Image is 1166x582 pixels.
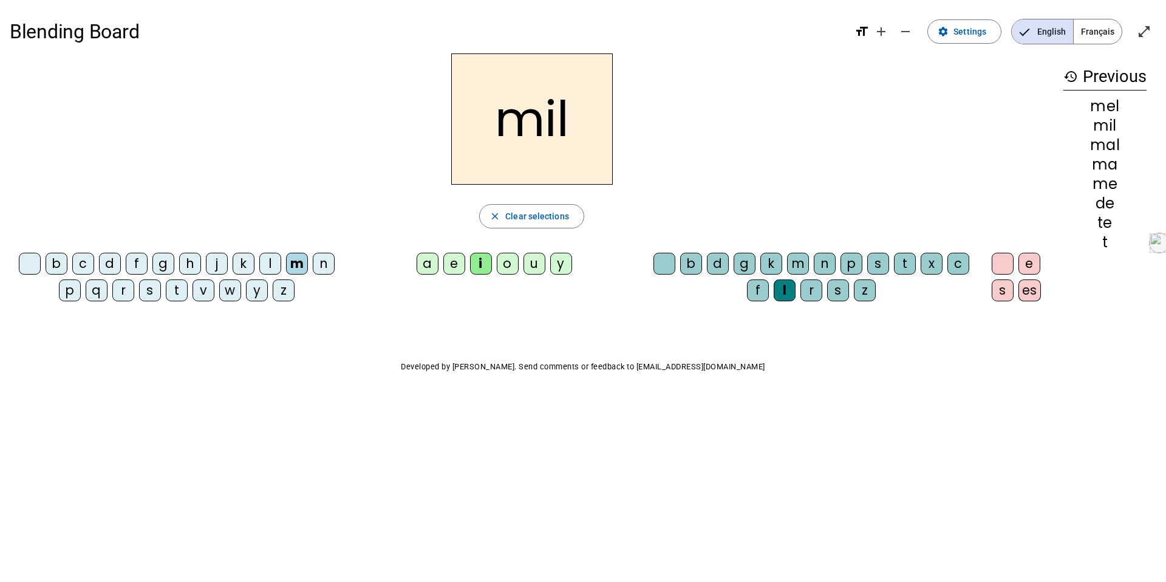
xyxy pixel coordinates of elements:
[1063,216,1147,230] div: te
[734,253,755,275] div: g
[126,253,148,275] div: f
[814,253,836,275] div: n
[874,24,888,39] mat-icon: add
[10,360,1156,374] p: Developed by [PERSON_NAME]. Send comments or feedback to [EMAIL_ADDRESS][DOMAIN_NAME]
[1011,19,1122,44] mat-button-toggle-group: Language selection
[72,253,94,275] div: c
[1063,235,1147,250] div: t
[1063,99,1147,114] div: mel
[827,279,849,301] div: s
[451,53,613,185] h2: mil
[938,26,949,37] mat-icon: settings
[259,253,281,275] div: l
[800,279,822,301] div: r
[523,253,545,275] div: u
[233,253,254,275] div: k
[10,12,845,51] h1: Blending Board
[1063,138,1147,152] div: mal
[1063,157,1147,172] div: ma
[313,253,335,275] div: n
[1012,19,1073,44] span: English
[99,253,121,275] div: d
[707,253,729,275] div: d
[112,279,134,301] div: r
[953,24,986,39] span: Settings
[166,279,188,301] div: t
[152,253,174,275] div: g
[46,253,67,275] div: b
[443,253,465,275] div: e
[854,24,869,39] mat-icon: format_size
[86,279,107,301] div: q
[470,253,492,275] div: i
[1018,253,1040,275] div: e
[246,279,268,301] div: y
[747,279,769,301] div: f
[1063,196,1147,211] div: de
[139,279,161,301] div: s
[59,279,81,301] div: p
[1132,19,1156,44] button: Enter full screen
[489,211,500,222] mat-icon: close
[417,253,438,275] div: a
[1074,19,1122,44] span: Français
[1137,24,1151,39] mat-icon: open_in_full
[273,279,295,301] div: z
[921,253,943,275] div: x
[1063,118,1147,133] div: mil
[193,279,214,301] div: v
[894,253,916,275] div: t
[992,279,1014,301] div: s
[840,253,862,275] div: p
[927,19,1001,44] button: Settings
[680,253,702,275] div: b
[505,209,569,224] span: Clear selections
[286,253,308,275] div: m
[550,253,572,275] div: y
[497,253,519,275] div: o
[898,24,913,39] mat-icon: remove
[867,253,889,275] div: s
[854,279,876,301] div: z
[1018,279,1041,301] div: es
[219,279,241,301] div: w
[206,253,228,275] div: j
[787,253,809,275] div: m
[869,19,893,44] button: Increase font size
[774,279,796,301] div: l
[760,253,782,275] div: k
[1063,69,1078,84] mat-icon: history
[893,19,918,44] button: Decrease font size
[179,253,201,275] div: h
[1063,63,1147,91] h3: Previous
[1063,177,1147,191] div: me
[947,253,969,275] div: c
[479,204,584,228] button: Clear selections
